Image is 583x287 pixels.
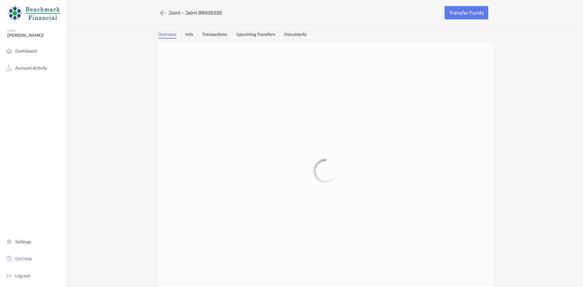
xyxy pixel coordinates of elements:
span: Get Help [15,256,32,261]
img: activity icon [5,64,13,71]
a: Documents [284,32,307,39]
img: get-help icon [5,255,13,262]
span: Dashboard [15,49,37,54]
img: logout icon [5,272,13,279]
p: Joint - Joint 8RX05025 [169,10,222,16]
img: settings icon [5,238,13,245]
span: Log out [15,273,30,278]
a: Upcoming Transfers [236,32,275,39]
span: Settings [15,239,31,244]
span: [PERSON_NAME]! [7,33,64,38]
img: Zoe Logo [7,2,60,24]
a: Transactions [202,32,227,39]
a: Info [186,32,193,39]
a: Transfer Funds [445,6,488,19]
img: household icon [5,47,13,54]
span: Account Activity [15,66,47,71]
a: Overview [158,32,176,39]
